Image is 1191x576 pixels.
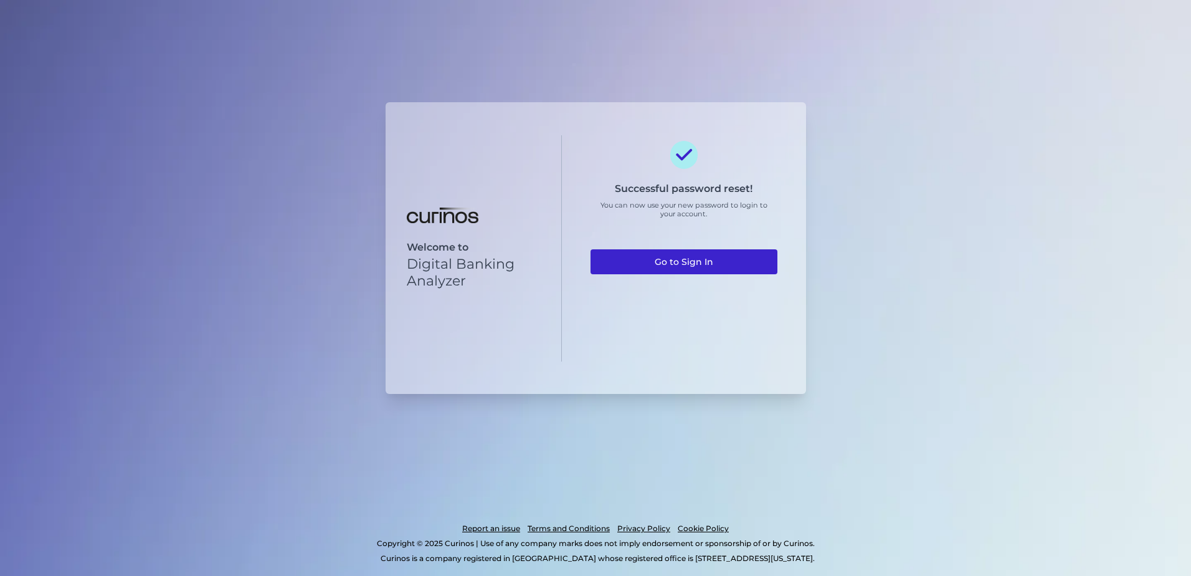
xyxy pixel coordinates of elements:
a: Privacy Policy [617,521,670,536]
a: Report an issue [462,521,520,536]
p: Curinos is a company registered in [GEOGRAPHIC_DATA] whose registered office is [STREET_ADDRESS][... [65,551,1130,566]
p: Welcome to [407,241,541,253]
a: Go to Sign In [591,249,777,274]
p: Copyright © 2025 Curinos | Use of any company marks does not imply endorsement or sponsorship of ... [61,536,1130,551]
a: Terms and Conditions [528,521,610,536]
p: Digital Banking Analyzer [407,256,541,289]
p: You can now use your new password to login to your account. [591,201,777,218]
a: Cookie Policy [678,521,729,536]
h3: Successful password reset! [615,183,752,194]
img: Digital Banking Analyzer [407,208,478,224]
